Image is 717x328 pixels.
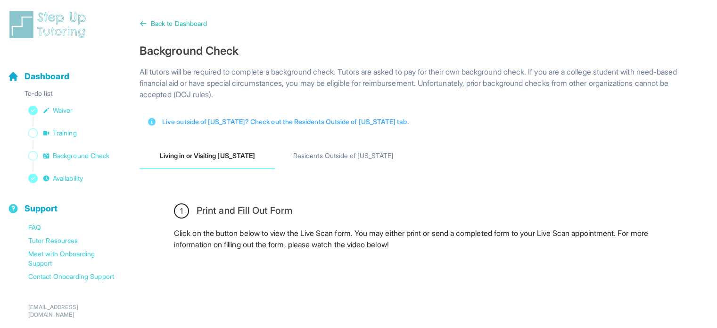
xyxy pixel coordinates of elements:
nav: Tabs [140,143,683,169]
span: 1 [180,205,183,217]
a: Dashboard [8,70,69,83]
p: Click on the button below to view the Live Scan form. You may either print or send a completed fo... [174,227,648,250]
p: All tutors will be required to complete a background check. Tutors are asked to pay for their own... [140,66,683,100]
h1: Background Check [140,43,683,59]
span: Residents Outside of [US_STATE] [275,143,411,169]
span: Availability [53,174,83,183]
button: Dashboard [4,55,116,87]
span: Background Check [53,151,109,160]
span: Waiver [53,106,73,115]
span: Living in or Visiting [US_STATE] [140,143,275,169]
a: FAQ [8,221,120,234]
a: Background Check [8,149,120,162]
img: logo [8,9,91,40]
a: Contact Onboarding Support [8,270,120,283]
span: Training [53,128,77,138]
a: Tutor Resources [8,234,120,247]
a: Meet with Onboarding Support [8,247,120,270]
span: Dashboard [25,70,69,83]
p: [EMAIL_ADDRESS][DOMAIN_NAME] [28,303,113,319]
p: Live outside of [US_STATE]? Check out the Residents Outside of [US_STATE] tab. [162,117,408,126]
span: Support [25,202,58,215]
button: Support [4,187,116,219]
p: To-do list [4,89,116,102]
h2: Print and Fill Out Form [197,205,292,220]
span: Back to Dashboard [151,19,207,28]
a: Availability [8,172,120,185]
a: Back to Dashboard [140,19,683,28]
button: [EMAIL_ADDRESS][DOMAIN_NAME] [8,303,113,320]
a: Training [8,126,120,140]
a: Waiver [8,104,120,117]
